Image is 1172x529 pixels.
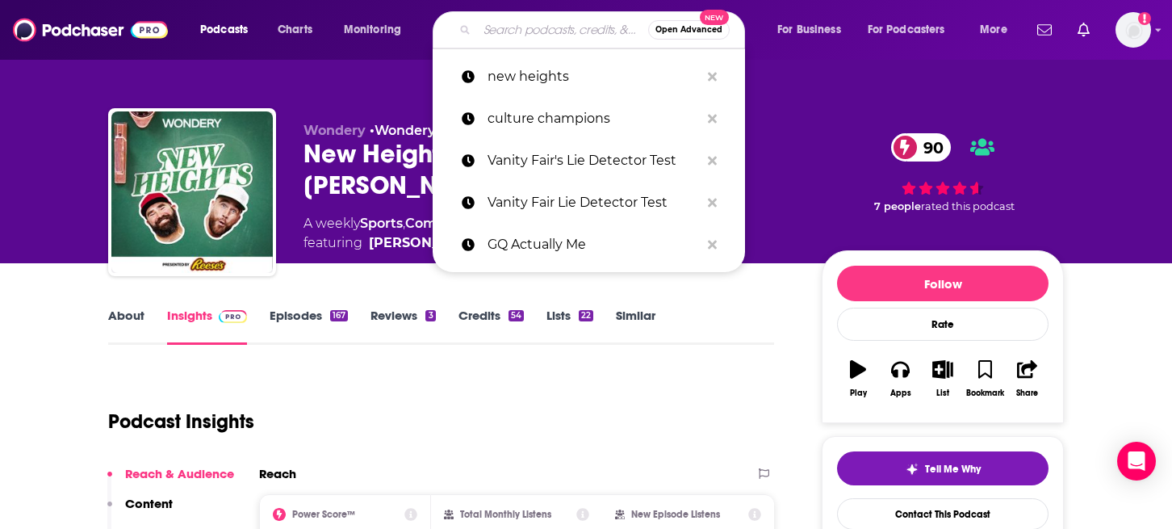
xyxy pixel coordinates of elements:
[200,19,248,41] span: Podcasts
[822,123,1064,224] div: 90 7 peoplerated this podcast
[189,17,269,43] button: open menu
[292,509,355,520] h2: Power Score™
[167,308,247,345] a: InsightsPodchaser Pro
[448,11,760,48] div: Search podcasts, credits, & more...
[616,308,655,345] a: Similar
[433,182,745,224] a: Vanity Fair Lie Detector Test
[488,224,700,266] p: GQ Actually Me
[303,123,366,138] span: Wondery
[546,308,593,345] a: Lists22
[433,224,745,266] a: GQ Actually Me
[907,133,952,162] span: 90
[868,19,945,41] span: For Podcasters
[125,466,234,481] p: Reach & Audience
[108,409,254,434] h1: Podcast Insights
[477,17,648,43] input: Search podcasts, credits, & more...
[631,509,720,520] h2: New Episode Listens
[579,310,593,321] div: 22
[925,463,981,476] span: Tell Me Why
[13,15,168,45] img: Podchaser - Follow, Share and Rate Podcasts
[1071,16,1096,44] a: Show notifications dropdown
[403,216,405,231] span: ,
[1117,442,1156,481] div: Open Intercom Messenger
[1115,12,1151,48] img: User Profile
[837,308,1049,341] div: Rate
[966,388,1004,398] div: Bookmark
[1031,16,1058,44] a: Show notifications dropdown
[259,466,296,481] h2: Reach
[433,56,745,98] a: new heights
[219,310,247,323] img: Podchaser Pro
[333,17,422,43] button: open menu
[303,233,638,253] span: featuring
[906,463,919,476] img: tell me why sparkle
[969,17,1028,43] button: open menu
[1115,12,1151,48] button: Show profile menu
[850,388,867,398] div: Play
[874,200,921,212] span: 7 people
[879,350,921,408] button: Apps
[405,216,461,231] a: Comedy
[425,310,435,321] div: 3
[460,509,551,520] h2: Total Monthly Listens
[267,17,322,43] a: Charts
[1138,12,1151,25] svg: Add a profile image
[777,19,841,41] span: For Business
[700,10,729,25] span: New
[488,56,700,98] p: new heights
[837,451,1049,485] button: tell me why sparkleTell Me Why
[107,496,173,526] button: Content
[837,350,879,408] button: Play
[125,496,173,511] p: Content
[857,17,969,43] button: open menu
[891,133,952,162] a: 90
[1007,350,1049,408] button: Share
[1016,388,1038,398] div: Share
[278,19,312,41] span: Charts
[369,233,484,253] a: Jason Kelce
[488,140,700,182] p: Vanity Fair's Lie Detector Test
[890,388,911,398] div: Apps
[270,308,348,345] a: Episodes167
[375,123,435,138] a: Wondery
[370,308,435,345] a: Reviews3
[303,214,638,253] div: A weekly podcast
[107,466,234,496] button: Reach & Audience
[488,98,700,140] p: culture champions
[837,266,1049,301] button: Follow
[922,350,964,408] button: List
[111,111,273,273] img: New Heights with Jason & Travis Kelce
[964,350,1006,408] button: Bookmark
[108,308,144,345] a: About
[433,140,745,182] a: Vanity Fair's Lie Detector Test
[360,216,403,231] a: Sports
[330,310,348,321] div: 167
[458,308,524,345] a: Credits54
[980,19,1007,41] span: More
[648,20,730,40] button: Open AdvancedNew
[488,182,700,224] p: Vanity Fair Lie Detector Test
[370,123,435,138] span: •
[655,26,722,34] span: Open Advanced
[1115,12,1151,48] span: Logged in as khileman
[921,200,1015,212] span: rated this podcast
[509,310,524,321] div: 54
[766,17,861,43] button: open menu
[344,19,401,41] span: Monitoring
[433,98,745,140] a: culture champions
[936,388,949,398] div: List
